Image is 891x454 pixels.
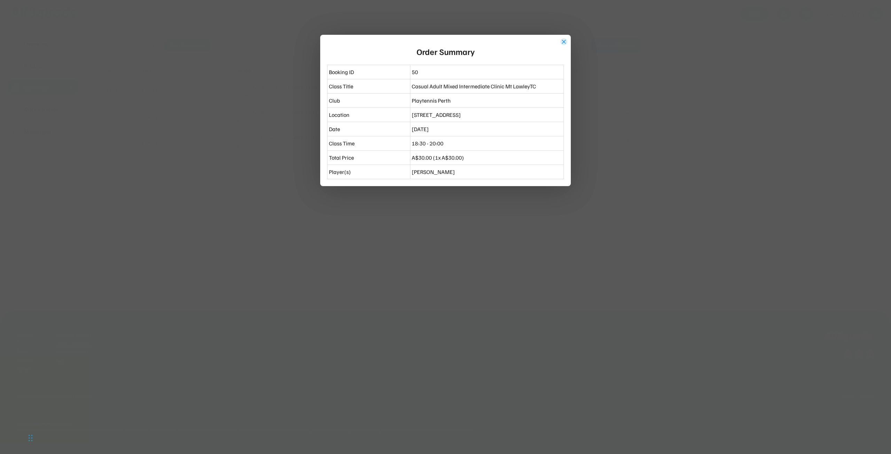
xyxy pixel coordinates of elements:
div: Order Summary [417,45,475,58]
div: Class Title [329,82,409,90]
div: Casual Adult Mixed Intermediate Clinic Mt LawleyTC [412,82,562,90]
div: 18:30 - 20:00 [412,139,562,148]
div: Date [329,125,409,133]
div: Location [329,111,409,119]
div: [DATE] [412,125,562,133]
div: Total Price [329,153,409,162]
div: A$30.00 (1x A$30.00) [412,153,562,162]
div: Booking ID [329,68,409,76]
div: Class Time [329,139,409,148]
button: close [560,38,567,45]
div: Club [329,96,409,105]
div: [STREET_ADDRESS] [412,111,562,119]
div: Playtennis Perth [412,96,562,105]
div: 50 [412,68,562,76]
div: Player(s) [329,168,409,176]
div: [PERSON_NAME] [412,168,562,176]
